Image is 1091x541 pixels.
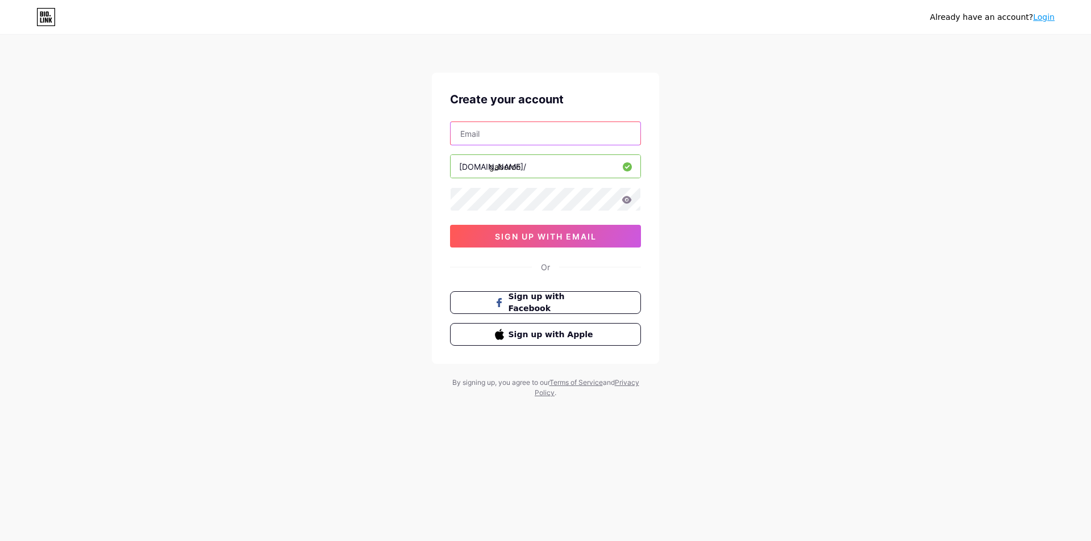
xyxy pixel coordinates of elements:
span: Sign up with Facebook [509,291,597,314]
div: By signing up, you agree to our and . [449,378,642,398]
button: Sign up with Apple [450,323,641,346]
div: Create your account [450,91,641,108]
input: Email [451,122,640,145]
button: Sign up with Facebook [450,291,641,314]
a: Terms of Service [549,378,603,387]
span: Sign up with Apple [509,329,597,341]
a: Login [1033,12,1055,22]
span: sign up with email [495,232,597,241]
input: username [451,155,640,178]
div: [DOMAIN_NAME]/ [459,161,526,173]
button: sign up with email [450,225,641,248]
div: Already have an account? [930,11,1055,23]
div: Or [541,261,550,273]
